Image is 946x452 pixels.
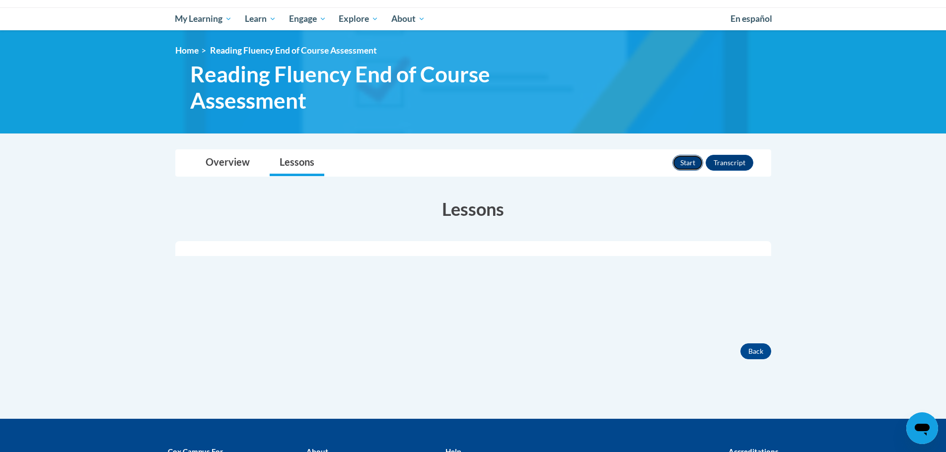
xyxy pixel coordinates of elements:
div: Main menu [160,7,786,30]
span: Explore [339,13,378,25]
span: Reading Fluency End of Course Assessment [190,61,533,114]
a: Lessons [270,150,324,176]
button: Transcript [706,155,753,171]
iframe: Button to launch messaging window [906,412,938,444]
span: En español [730,13,772,24]
a: Learn [238,7,283,30]
a: Engage [283,7,333,30]
a: Overview [196,150,260,176]
span: My Learning [175,13,232,25]
button: Back [740,343,771,359]
span: About [391,13,425,25]
span: Learn [245,13,276,25]
a: En español [724,8,779,29]
h3: Lessons [175,196,771,221]
a: Home [175,45,199,56]
span: Engage [289,13,326,25]
a: Explore [332,7,385,30]
span: Reading Fluency End of Course Assessment [210,45,377,56]
button: Start [672,155,703,171]
a: My Learning [169,7,239,30]
a: About [385,7,432,30]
